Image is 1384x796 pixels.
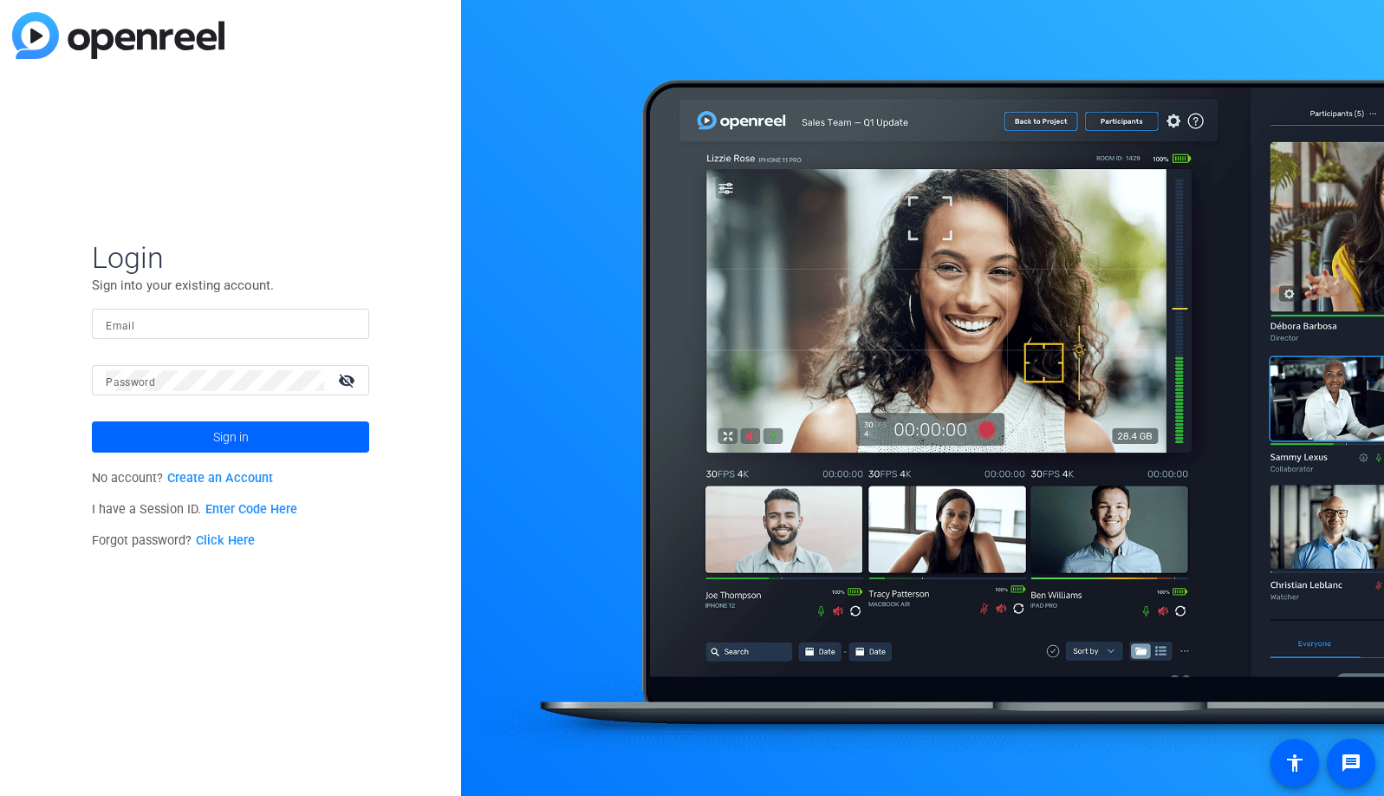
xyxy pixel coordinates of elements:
[106,314,355,335] input: Enter Email Address
[92,471,273,486] span: No account?
[1341,753,1361,773] mat-icon: message
[92,502,297,517] span: I have a Session ID.
[12,12,224,59] img: blue-gradient.svg
[1284,753,1305,773] mat-icon: accessibility
[92,276,369,295] p: Sign into your existing account.
[92,533,255,548] span: Forgot password?
[328,368,369,393] mat-icon: visibility_off
[205,502,297,517] a: Enter Code Here
[92,421,369,453] button: Sign in
[106,320,134,332] mat-label: Email
[167,471,273,486] a: Create an Account
[92,239,369,276] span: Login
[196,533,255,548] a: Click Here
[213,415,249,459] span: Sign in
[106,376,155,388] mat-label: Password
